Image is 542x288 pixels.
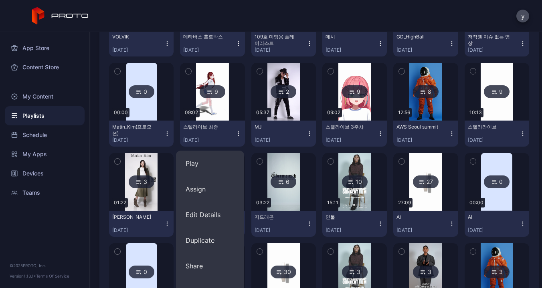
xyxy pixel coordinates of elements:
div: 0 [484,175,510,188]
div: 스텔라이브 최종 [183,124,227,130]
div: Matin_Kim(프로모션) [112,124,156,137]
div: 05:37 [255,108,271,117]
button: GD_HighBall[DATE] [393,30,458,56]
div: 저작권 이슈 없는 영상 [468,34,512,46]
button: AWS Seoul summit[DATE] [393,121,458,147]
button: 메타버스 홀로박스[DATE] [180,30,245,56]
div: 메타버스 홀로박스 [183,34,227,40]
div: 3 [342,266,368,278]
div: [DATE] [112,47,164,53]
a: Playlists [5,106,85,125]
div: Ai [396,214,441,220]
button: MJ[DATE] [251,121,316,147]
a: Teams [5,183,85,202]
div: 9 [342,85,368,98]
button: Assign [176,176,244,202]
button: 스텔라라이브[DATE] [465,121,529,147]
div: [DATE] [468,227,520,234]
div: 12:56 [396,108,412,117]
div: 6 [271,175,296,188]
div: [DATE] [396,227,448,234]
div: 3 [484,266,510,278]
button: [PERSON_NAME][DATE] [109,211,174,237]
button: Matin_Kim(프로모션)[DATE] [109,121,174,147]
button: 지드래곤[DATE] [251,211,316,237]
button: 109호 미팅용 플레이리스트[DATE] [251,30,316,56]
div: 27 [413,175,439,188]
div: [DATE] [183,47,235,53]
a: Devices [5,164,85,183]
div: 109호 미팅용 플레이리스트 [255,34,299,46]
button: 메시[DATE] [322,30,387,56]
div: 메시 [326,34,370,40]
div: 10 [342,175,368,188]
div: 09:02 [326,108,342,117]
button: 스텔라이브 3주차[DATE] [322,121,387,147]
div: [DATE] [468,47,520,53]
div: 03:22 [255,198,271,207]
div: 0 [129,85,154,98]
div: 8 [413,85,439,98]
a: Terms Of Service [36,274,69,278]
div: [DATE] [183,137,235,143]
button: 스텔라이브 최종[DATE] [180,121,245,147]
div: 2 [271,85,296,98]
div: 스텔라이브 3주차 [326,124,370,130]
a: Schedule [5,125,85,145]
div: [DATE] [468,137,520,143]
div: © 2025 PROTO, Inc. [10,262,80,269]
div: 3 [413,266,439,278]
div: [DATE] [326,47,377,53]
div: 3 [129,175,154,188]
div: [DATE] [396,137,448,143]
div: 10:13 [468,108,483,117]
button: VOLVIK[DATE] [109,30,174,56]
div: GD_HighBall [396,34,441,40]
button: 저작권 이슈 없는 영상[DATE] [465,30,529,56]
div: 00:00 [468,198,485,207]
div: 지드래곤 [255,214,299,220]
div: [DATE] [326,137,377,143]
div: 0 [129,266,154,278]
span: Version 1.13.1 • [10,274,36,278]
div: 01:22 [112,198,128,207]
div: 27:09 [396,198,413,207]
button: AI[DATE] [465,211,529,237]
div: [DATE] [255,47,306,53]
div: 09:02 [183,108,200,117]
div: AWS Seoul summit [396,124,441,130]
div: 스텔라라이브 [468,124,512,130]
a: App Store [5,38,85,58]
div: [DATE] [255,137,306,143]
div: 9 [484,85,510,98]
a: My Apps [5,145,85,164]
div: AI [468,214,512,220]
button: Share [176,253,244,279]
div: 30 [271,266,296,278]
div: VOLVIK [112,34,156,40]
button: Play [176,151,244,176]
div: [DATE] [255,227,306,234]
button: Ai[DATE] [393,211,458,237]
div: [DATE] [326,227,377,234]
div: [DATE] [396,47,448,53]
button: Edit Details [176,202,244,228]
div: 15:11 [326,198,340,207]
a: My Content [5,87,85,106]
button: 인물[DATE] [322,211,387,237]
div: 00:00 [112,108,129,117]
div: [DATE] [112,227,164,234]
button: y [516,10,529,22]
button: Duplicate [176,228,244,253]
div: MJ [255,124,299,130]
a: Content Store [5,58,85,77]
div: [DATE] [112,137,164,143]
